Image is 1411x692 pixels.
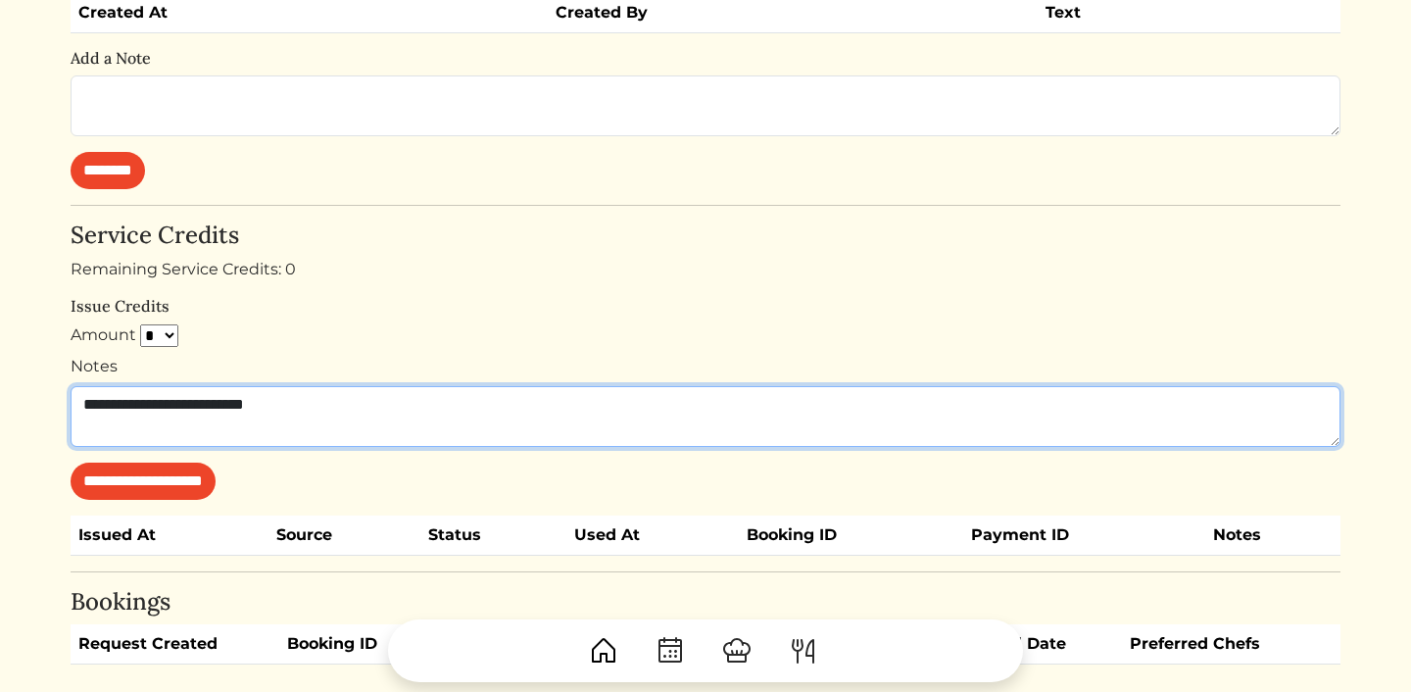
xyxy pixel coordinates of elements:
[739,516,963,556] th: Booking ID
[71,297,1340,316] h6: Issue Credits
[788,635,819,667] img: ForkKnife-55491504ffdb50bab0c1e09e7649658475375261d09fd45db06cec23bce548bf.svg
[566,516,739,556] th: Used At
[71,258,1340,281] div: Remaining Service Credits: 0
[963,516,1204,556] th: Payment ID
[655,635,686,667] img: CalendarDots-5bcf9d9080389f2a281d69619e1c85352834be518fbc73d9501aef674afc0d57.svg
[1205,516,1340,556] th: Notes
[721,635,753,667] img: ChefHat-a374fb509e4f37eb0702ca99f5f64f3b6956810f32a249b33092029f8484b388.svg
[71,588,1340,617] h4: Bookings
[588,635,619,667] img: House-9bf13187bcbb5817f509fe5e7408150f90897510c4275e13d0d5fca38e0b5951.svg
[420,516,566,556] th: Status
[71,355,118,378] label: Notes
[268,516,420,556] th: Source
[71,49,1340,68] h6: Add a Note
[71,222,1340,250] h4: Service Credits
[71,516,268,556] th: Issued At
[71,323,136,347] label: Amount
